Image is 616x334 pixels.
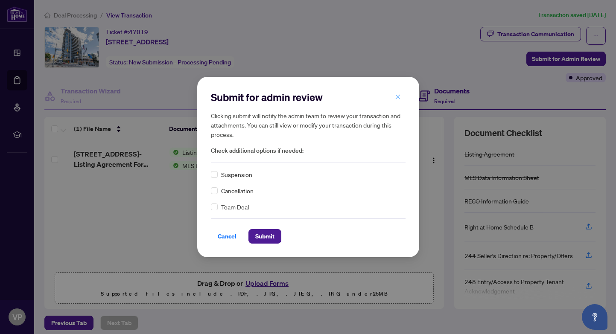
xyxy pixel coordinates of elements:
span: Team Deal [221,202,249,212]
span: Suspension [221,170,252,179]
h2: Submit for admin review [211,90,406,104]
h5: Clicking submit will notify the admin team to review your transaction and attachments. You can st... [211,111,406,139]
button: Open asap [582,304,607,330]
span: close [395,94,401,100]
button: Submit [248,229,281,244]
span: Cancel [218,229,236,243]
span: Cancellation [221,186,254,195]
span: Check additional options if needed: [211,146,406,156]
span: Submit [255,229,274,243]
button: Cancel [211,229,243,244]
